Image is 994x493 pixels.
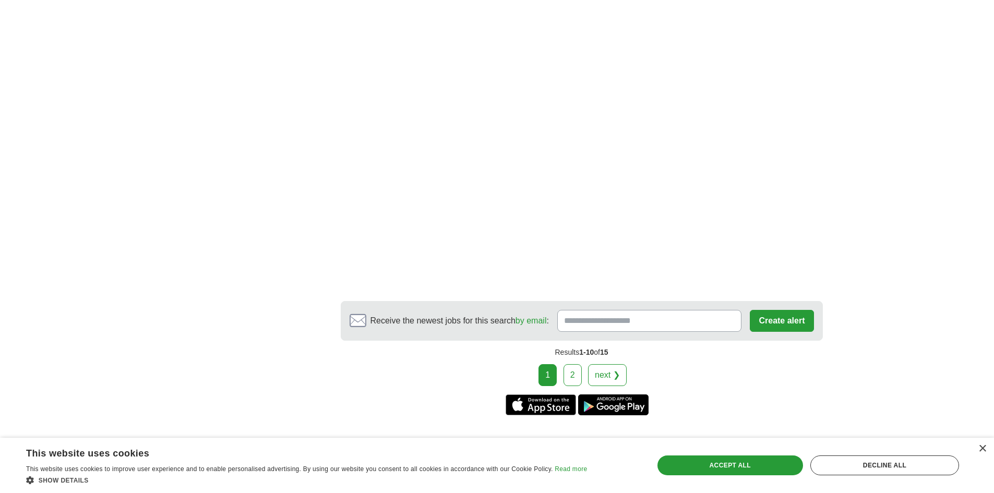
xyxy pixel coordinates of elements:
div: 1 [538,364,557,386]
div: Accept all [657,455,803,475]
div: Decline all [810,455,959,475]
span: 15 [600,348,608,356]
div: Close [978,445,986,453]
span: This website uses cookies to improve user experience and to enable personalised advertising. By u... [26,465,553,473]
a: Get the Android app [578,394,649,415]
span: Show details [39,477,89,484]
a: next ❯ [588,364,627,386]
a: Get the iPhone app [506,394,576,415]
div: Results of [341,341,823,364]
a: Read more, opens a new window [555,465,587,473]
a: 2 [564,364,582,386]
a: by email [516,316,547,325]
button: Create alert [750,310,813,332]
span: 1-10 [579,348,594,356]
div: Show details [26,475,587,485]
span: Receive the newest jobs for this search : [370,315,549,327]
div: This website uses cookies [26,444,561,460]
